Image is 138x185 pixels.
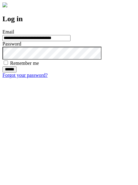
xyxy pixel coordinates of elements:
[2,73,48,78] a: Forgot your password?
[2,2,7,7] img: logo-4e3dc11c47720685a147b03b5a06dd966a58ff35d612b21f08c02c0306f2b779.png
[10,61,39,66] label: Remember me
[2,41,21,46] label: Password
[2,29,14,34] label: Email
[2,15,136,23] h2: Log in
